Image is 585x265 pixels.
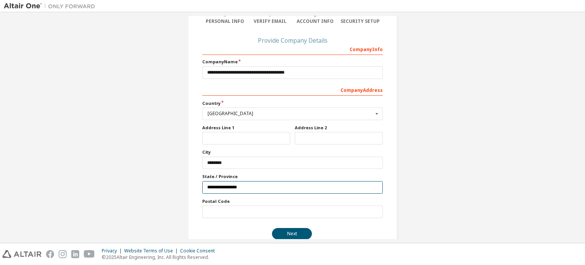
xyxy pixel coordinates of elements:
div: Security Setup [338,18,383,24]
label: Address Line 2 [295,125,383,131]
img: Altair One [4,2,99,10]
label: Address Line 1 [202,125,290,131]
img: instagram.svg [59,250,67,258]
div: Cookie Consent [180,248,219,254]
label: Company Name [202,59,383,65]
div: Privacy [102,248,124,254]
div: Company Info [202,43,383,55]
img: altair_logo.svg [2,250,42,258]
div: [GEOGRAPHIC_DATA] [208,111,373,116]
div: Verify Email [248,18,293,24]
label: Postal Code [202,198,383,204]
div: Provide Company Details [202,38,383,43]
button: Next [272,228,312,239]
p: © 2025 Altair Engineering, Inc. All Rights Reserved. [102,254,219,260]
label: City [202,149,383,155]
label: State / Province [202,173,383,180]
img: linkedin.svg [71,250,79,258]
div: Company Address [202,84,383,96]
img: youtube.svg [84,250,95,258]
div: Personal Info [202,18,248,24]
img: facebook.svg [46,250,54,258]
label: Country [202,100,383,106]
div: Account Info [292,18,338,24]
div: Website Terms of Use [124,248,180,254]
